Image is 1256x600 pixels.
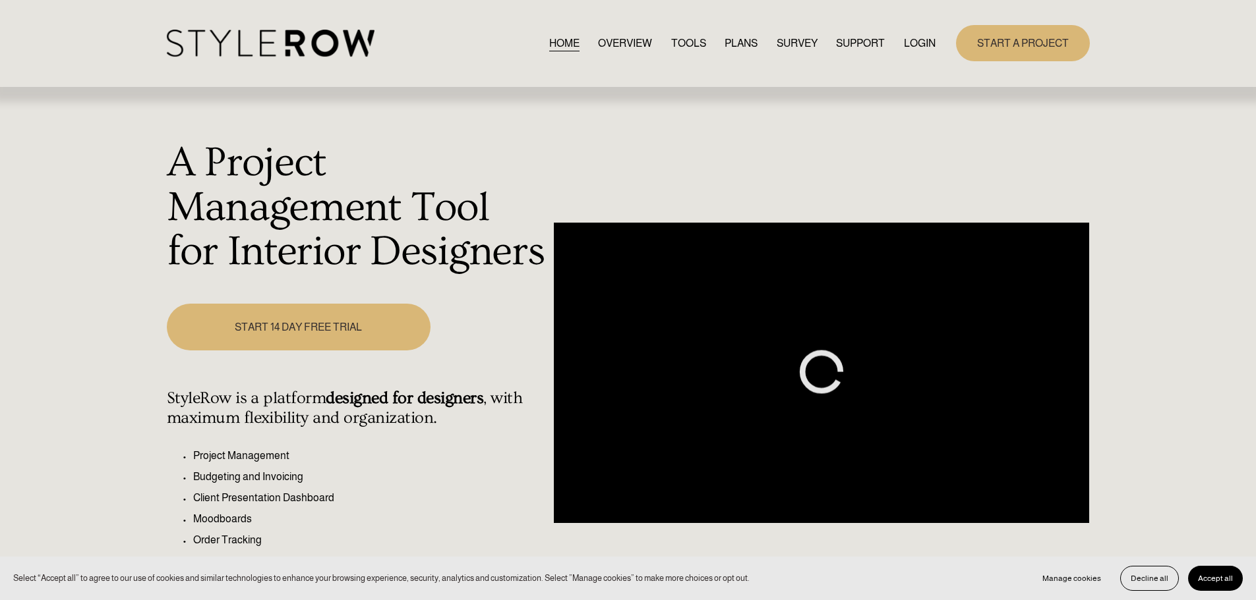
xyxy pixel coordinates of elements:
[167,141,547,275] h1: A Project Management Tool for Interior Designers
[326,389,483,408] strong: designed for designers
[1131,574,1168,583] span: Decline all
[167,304,431,350] a: START 14 DAY FREE TRIAL
[777,34,818,52] a: SURVEY
[167,30,374,57] img: StyleRow
[193,511,547,527] p: Moodboards
[193,469,547,485] p: Budgeting and Invoicing
[725,34,758,52] a: PLANS
[956,25,1090,61] a: START A PROJECT
[598,34,652,52] a: OVERVIEW
[13,572,750,584] p: Select “Accept all” to agree to our use of cookies and similar technologies to enhance your brows...
[1198,574,1233,583] span: Accept all
[1032,566,1111,591] button: Manage cookies
[193,532,547,548] p: Order Tracking
[1188,566,1243,591] button: Accept all
[549,34,580,52] a: HOME
[193,490,547,506] p: Client Presentation Dashboard
[193,448,547,464] p: Project Management
[1042,574,1101,583] span: Manage cookies
[1120,566,1179,591] button: Decline all
[167,389,547,428] h4: StyleRow is a platform , with maximum flexibility and organization.
[836,34,885,52] a: folder dropdown
[904,34,936,52] a: LOGIN
[671,34,706,52] a: TOOLS
[836,36,885,51] span: SUPPORT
